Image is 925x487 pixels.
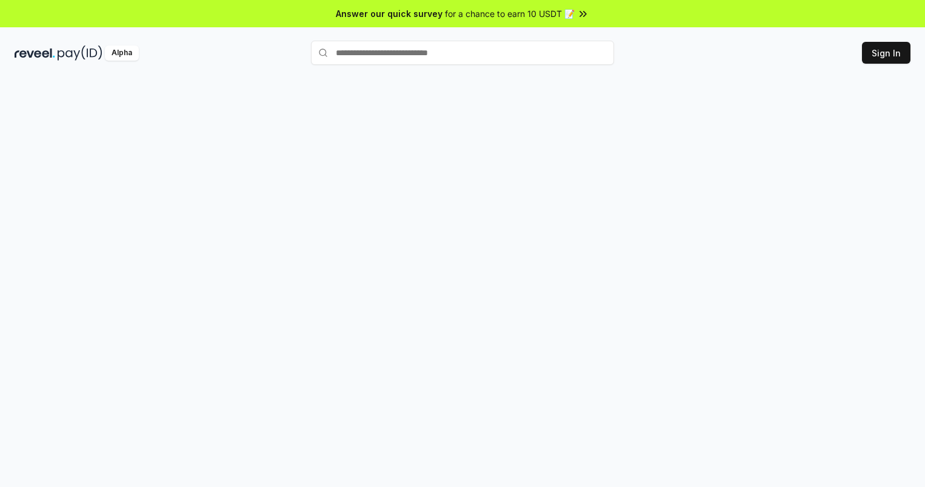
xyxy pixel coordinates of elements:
img: pay_id [58,45,102,61]
img: reveel_dark [15,45,55,61]
span: Answer our quick survey [336,7,442,20]
button: Sign In [862,42,910,64]
span: for a chance to earn 10 USDT 📝 [445,7,575,20]
div: Alpha [105,45,139,61]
